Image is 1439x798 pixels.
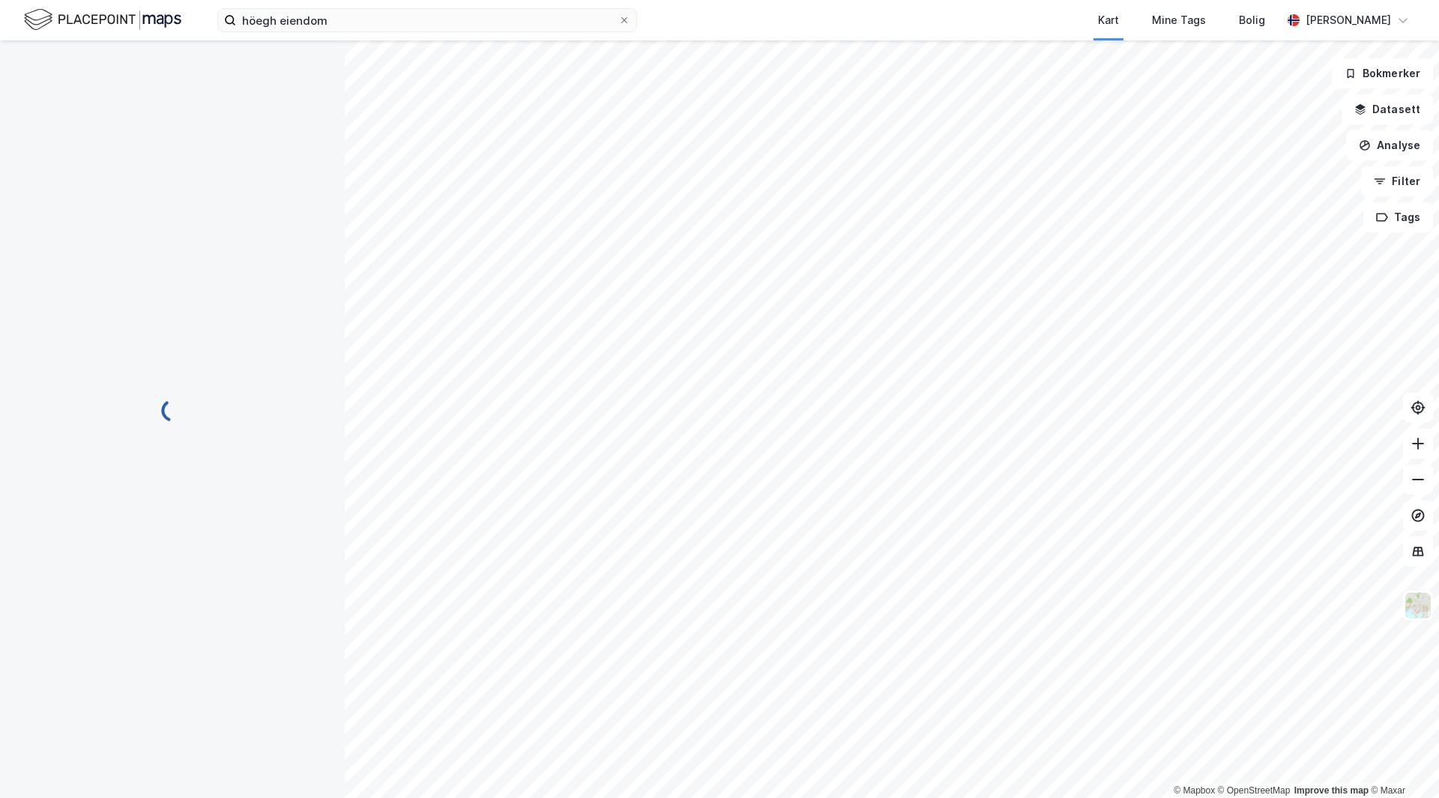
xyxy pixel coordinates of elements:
a: Mapbox [1174,785,1215,796]
div: Kontrollprogram for chat [1364,726,1439,798]
div: Kart [1098,11,1119,29]
div: [PERSON_NAME] [1306,11,1391,29]
button: Filter [1361,166,1433,196]
img: logo.f888ab2527a4732fd821a326f86c7f29.svg [24,7,181,33]
button: Datasett [1342,94,1433,124]
div: Mine Tags [1152,11,1206,29]
button: Tags [1363,202,1433,232]
a: Improve this map [1294,785,1369,796]
button: Analyse [1346,130,1433,160]
button: Bokmerker [1332,58,1433,88]
img: spinner.a6d8c91a73a9ac5275cf975e30b51cfb.svg [160,399,184,423]
div: Bolig [1239,11,1265,29]
a: OpenStreetMap [1218,785,1291,796]
iframe: Chat Widget [1364,726,1439,798]
input: Søk på adresse, matrikkel, gårdeiere, leietakere eller personer [236,9,618,31]
img: Z [1404,591,1432,620]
